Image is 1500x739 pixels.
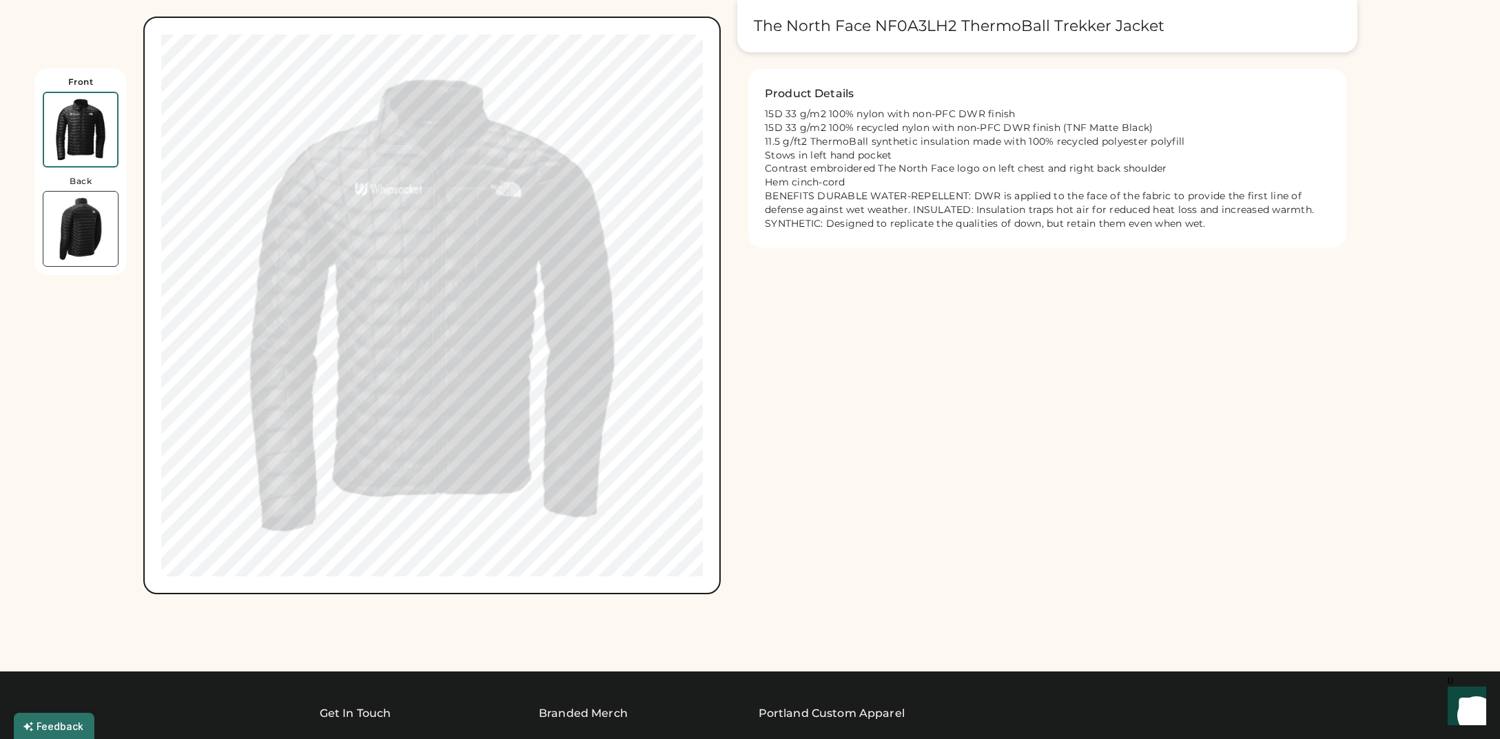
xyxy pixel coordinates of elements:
[70,176,92,187] div: Back
[44,93,117,166] img: The North Face NF0A3LH2 Tnf Black Front Thumbnail
[539,705,628,722] div: Branded Merch
[754,17,1164,36] h1: The North Face NF0A3LH2 ThermoBall Trekker Jacket
[68,77,94,88] div: Front
[765,85,854,102] h2: Product Details
[43,192,118,266] img: The North Face NF0A3LH2 Tnf Black Back Thumbnail
[759,705,905,722] a: Portland Custom Apparel
[320,705,391,722] div: Get In Touch
[765,108,1330,231] div: 15D 33 g/m2 100% nylon with non-PFC DWR finish 15D 33 g/m2 100% recycled nylon with non-PFC DWR f...
[1435,677,1494,736] iframe: Front Chat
